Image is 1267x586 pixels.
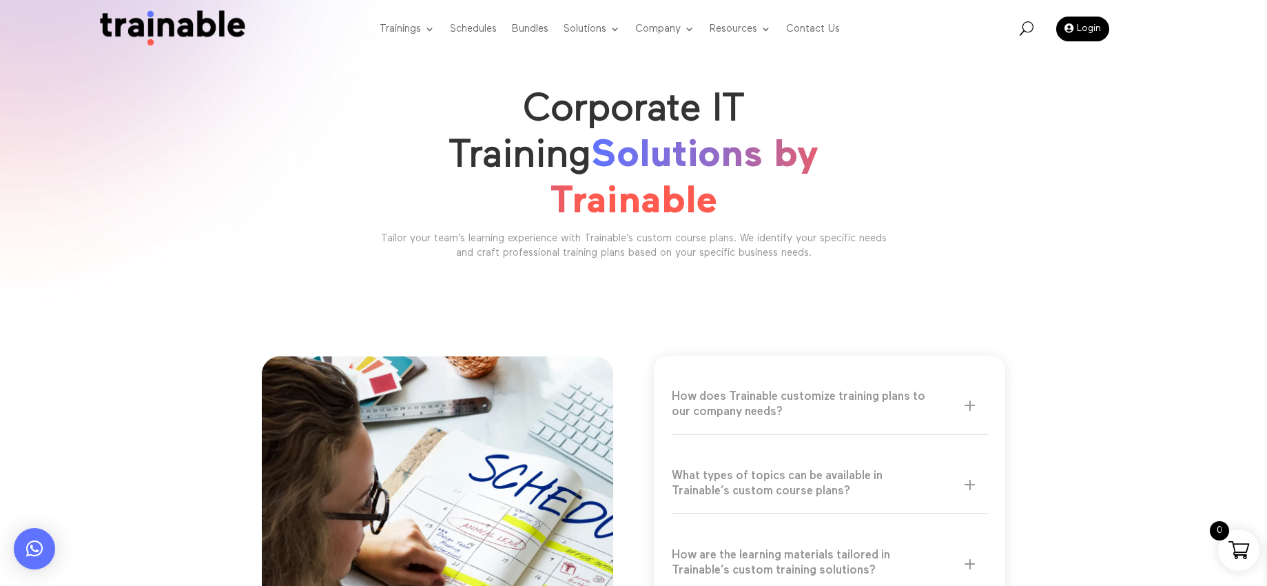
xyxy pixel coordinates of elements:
a: Login [1056,17,1109,41]
div: Tailor your team’s learning experience with Trainable’s custom course plans. We identify your spe... [375,231,893,260]
h5: How does Trainable customize training plans to our company needs? [672,390,974,420]
a: Company [635,2,694,57]
h5: What types of topics can be available in Trainable’s custom course plans? [672,469,974,499]
a: Resources [710,2,771,57]
a: Contact Us [786,2,840,57]
h1: Corporate IT Training [375,87,892,233]
a: Trainings [380,2,435,57]
h5: How are the learning materials tailored in Trainable’s custom training solutions? [672,548,974,578]
a: Schedules [450,2,497,57]
span: 0 [1210,521,1229,540]
a: Bundles [512,2,548,57]
a: Solutions [564,2,620,57]
span: Solutions by Trainable [550,137,818,221]
span: U [1020,21,1033,35]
